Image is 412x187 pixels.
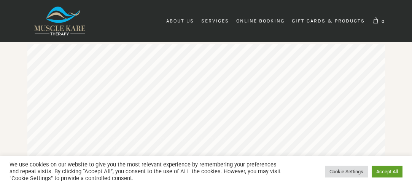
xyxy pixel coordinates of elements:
a: Accept All [372,166,402,177]
a: Online Booking [233,13,288,29]
span: Gift Cards & Products [292,18,365,24]
span: Online Booking [236,18,285,24]
a: About Us [163,13,197,29]
a: Gift Cards & Products [288,13,368,29]
a: Services [198,13,232,29]
span: Services [201,18,229,24]
span: About Us [166,18,194,24]
div: We use cookies on our website to give you the most relevant experience by remembering your prefer... [10,161,285,182]
a: Cookie Settings [325,166,368,177]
